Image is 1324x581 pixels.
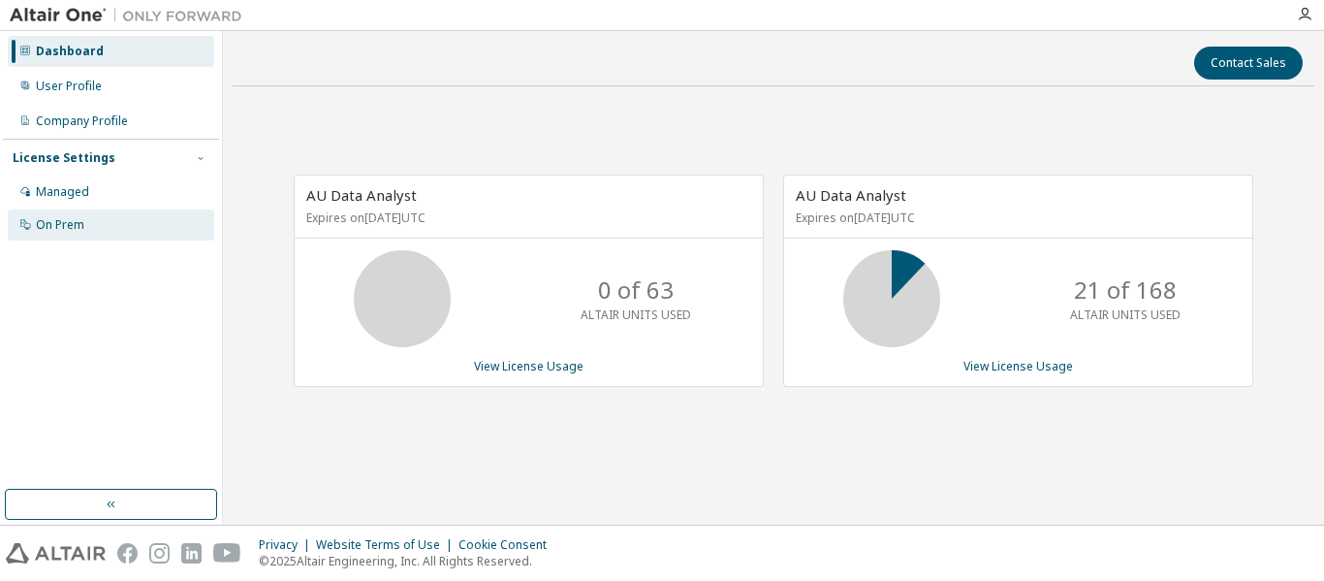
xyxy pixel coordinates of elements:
p: ALTAIR UNITS USED [581,307,691,323]
p: Expires on [DATE] UTC [306,210,746,226]
span: AU Data Analyst [796,185,906,205]
div: Privacy [259,537,316,553]
img: youtube.svg [213,543,241,564]
div: Company Profile [36,113,128,129]
img: linkedin.svg [181,543,202,564]
p: ALTAIR UNITS USED [1070,307,1181,323]
img: facebook.svg [117,543,138,564]
img: instagram.svg [149,543,170,564]
div: Dashboard [36,44,104,59]
p: © 2025 Altair Engineering, Inc. All Rights Reserved. [259,553,558,569]
div: On Prem [36,217,84,233]
div: License Settings [13,150,115,166]
img: Altair One [10,6,252,25]
div: Website Terms of Use [316,537,458,553]
div: Cookie Consent [458,537,558,553]
a: View License Usage [474,358,583,374]
a: View License Usage [963,358,1073,374]
p: 0 of 63 [598,274,674,307]
div: User Profile [36,79,102,94]
p: 21 of 168 [1074,274,1177,307]
img: altair_logo.svg [6,543,106,564]
span: AU Data Analyst [306,185,417,205]
p: Expires on [DATE] UTC [796,210,1236,226]
div: Managed [36,184,89,200]
button: Contact Sales [1194,47,1303,80]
